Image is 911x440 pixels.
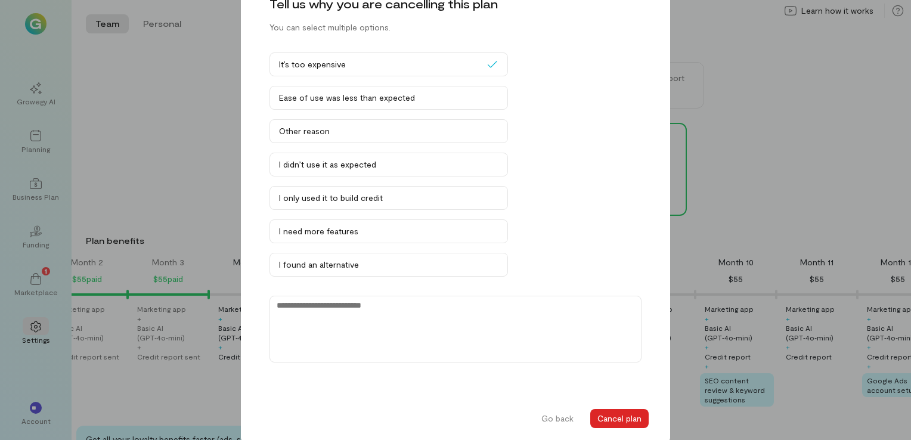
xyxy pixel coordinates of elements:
div: Ease of use was less than expected [279,92,498,104]
button: I didn’t use it as expected [269,153,508,176]
button: I found an alternative [269,253,508,277]
button: Ease of use was less than expected [269,86,508,110]
div: I need more features [279,225,498,237]
button: Cancel plan [590,409,649,428]
div: Other reason [279,125,498,137]
div: I didn’t use it as expected [279,159,498,171]
button: Go back [534,409,581,428]
button: I need more features [269,219,508,243]
button: Other reason [269,119,508,143]
div: I found an alternative [279,259,498,271]
div: You can select multiple options. [269,21,391,33]
div: It’s too expensive [279,58,487,70]
button: It’s too expensive [269,52,508,76]
div: I only used it to build credit [279,192,498,204]
button: I only used it to build credit [269,186,508,210]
